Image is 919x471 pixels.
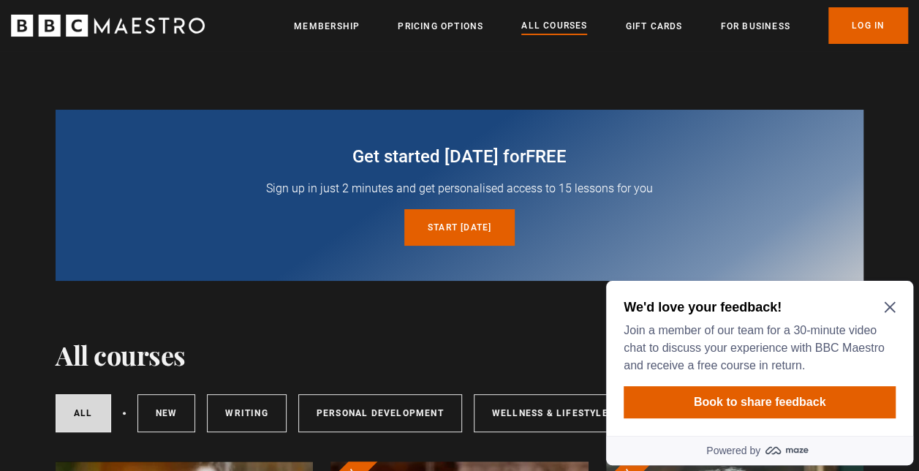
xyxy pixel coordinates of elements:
[294,19,360,34] a: Membership
[521,18,587,34] a: All Courses
[294,7,908,44] nav: Primary
[720,19,790,34] a: For business
[284,26,295,38] button: Close Maze Prompt
[91,180,828,197] p: Sign up in just 2 minutes and get personalised access to 15 lessons for you
[526,146,567,167] span: free
[398,19,483,34] a: Pricing Options
[6,161,313,190] a: Powered by maze
[11,15,205,37] svg: BBC Maestro
[6,6,313,190] div: Optional study invitation
[207,394,286,432] a: Writing
[474,394,627,432] a: Wellness & Lifestyle
[137,394,196,432] a: New
[404,209,515,246] a: Start [DATE]
[23,111,295,143] button: Book to share feedback
[91,145,828,168] h2: Get started [DATE] for
[23,47,290,99] p: Join a member of our team for a 30-minute video chat to discuss your experience with BBC Maestro ...
[56,339,186,370] h1: All courses
[625,19,682,34] a: Gift Cards
[56,394,111,432] a: All
[828,7,908,44] a: Log In
[298,394,462,432] a: Personal Development
[23,23,290,41] h2: We'd love your feedback!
